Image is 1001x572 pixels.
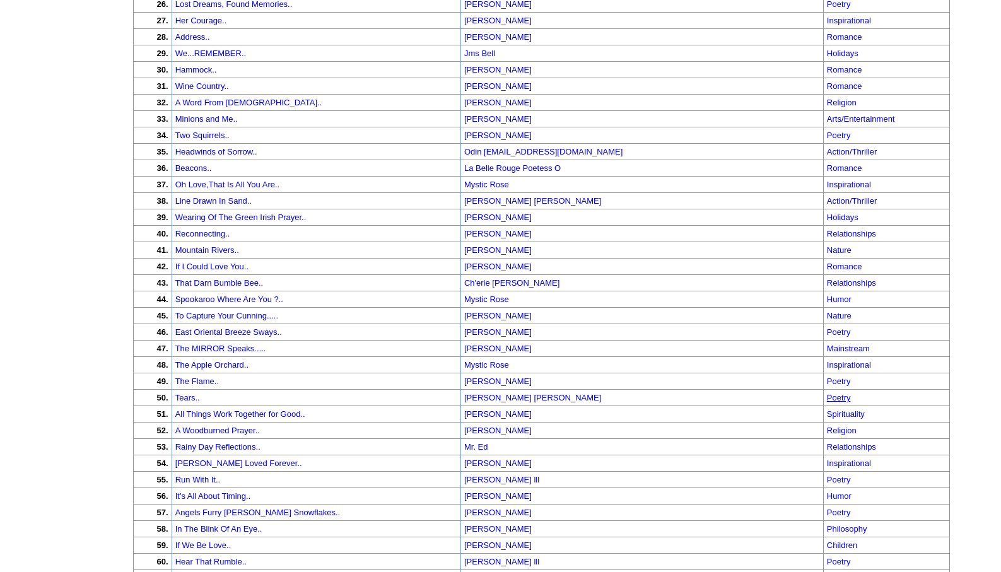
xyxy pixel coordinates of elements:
font: [PERSON_NAME] lll [464,557,539,566]
a: Reconnecting.. [175,229,230,238]
font: 37. [157,180,168,189]
font: Mystic Rose [464,360,509,370]
a: Action/Thriller [827,147,877,156]
a: [PERSON_NAME] [464,129,532,140]
a: Address.. [175,32,210,42]
a: [PERSON_NAME] [464,228,532,238]
font: [PERSON_NAME] [464,508,532,517]
a: [PERSON_NAME] lll [464,474,539,484]
font: 30. [157,65,168,74]
font: [PERSON_NAME] [464,229,532,238]
font: [PERSON_NAME] [464,458,532,468]
a: Oh Love,That Is All You Are.. [175,180,280,189]
font: [PERSON_NAME] [464,262,532,271]
a: Mountain Rivers.. [175,245,239,255]
font: 54. [157,458,168,468]
font: Mr. Ed [464,442,488,452]
a: Poetry [827,327,851,337]
a: Inspirational [827,360,871,370]
font: [PERSON_NAME] [464,376,532,386]
font: Ch'erie [PERSON_NAME] [464,278,559,288]
a: To Capture Your Cunning..... [175,311,278,320]
font: [PERSON_NAME] [464,98,532,107]
a: Romance [827,81,862,91]
a: Headwinds of Sorrow.. [175,147,257,156]
a: Religion [827,426,857,435]
font: 33. [157,114,168,124]
font: [PERSON_NAME] [464,245,532,255]
font: 58. [157,524,168,534]
a: Her Courage.. [175,16,227,25]
a: Spirituality [827,409,865,419]
font: [PERSON_NAME] [464,540,532,550]
font: 38. [157,196,168,206]
a: Hear That Rumble.. [175,557,247,566]
a: All Things Work Together for Good.. [175,409,305,419]
a: [PERSON_NAME] [464,375,532,386]
a: That Darn Bumble Bee.. [175,278,263,288]
font: [PERSON_NAME] [464,327,532,337]
font: 60. [157,557,168,566]
font: [PERSON_NAME] [464,426,532,435]
a: Romance [827,262,862,271]
font: Odin [EMAIL_ADDRESS][DOMAIN_NAME] [464,147,623,156]
a: [PERSON_NAME] [464,31,532,42]
font: [PERSON_NAME] lll [464,475,539,484]
font: 35. [157,147,168,156]
a: Tears.. [175,393,200,402]
a: [PERSON_NAME] [PERSON_NAME] [464,195,601,206]
font: [PERSON_NAME] [464,344,532,353]
font: [PERSON_NAME] [464,81,532,91]
font: 39. [157,213,168,222]
a: Philosophy [827,524,867,534]
font: [PERSON_NAME] [464,311,532,320]
font: 56. [157,491,168,501]
a: [PERSON_NAME] [464,113,532,124]
font: 52. [157,426,168,435]
a: Mr. Ed [464,441,488,452]
font: [PERSON_NAME] [464,131,532,140]
font: 57. [157,508,168,517]
a: Humor [827,491,852,501]
font: 32. [157,98,168,107]
a: Romance [827,65,862,74]
a: A Word From [DEMOGRAPHIC_DATA].. [175,98,322,107]
a: Rainy Day Reflections.. [175,442,260,452]
a: Hammock.. [175,65,217,74]
a: [PERSON_NAME] [464,523,532,534]
a: Poetry [827,557,851,566]
a: Nature [827,311,852,320]
a: [PERSON_NAME] [464,211,532,222]
a: Relationships [827,278,876,288]
a: Spookaroo Where Are You ?.. [175,295,283,304]
a: The Apple Orchard.. [175,360,249,370]
a: Poetry [827,475,851,484]
a: Beacons.. [175,163,212,173]
a: Poetry [827,508,851,517]
font: 49. [157,376,168,386]
a: Action/Thriller [827,196,877,206]
a: If I Could Love You.. [175,262,249,271]
a: In The Blink Of An Eye.. [175,524,262,534]
a: [PERSON_NAME] [464,424,532,435]
a: Wearing Of The Green Irish Prayer.. [175,213,307,222]
a: [PERSON_NAME] [464,96,532,107]
font: 27. [157,16,168,25]
font: 40. [157,229,168,238]
a: [PERSON_NAME] lll [464,556,539,566]
a: Ch'erie [PERSON_NAME] [464,277,559,288]
a: Humor [827,295,852,304]
a: [PERSON_NAME] [464,342,532,353]
a: Poetry [827,131,851,140]
font: 43. [157,278,168,288]
font: 48. [157,360,168,370]
font: 31. [157,81,168,91]
a: [PERSON_NAME] [464,326,532,337]
a: [PERSON_NAME] [464,408,532,419]
a: Arts/Entertainment [827,114,895,124]
a: Minions and Me.. [175,114,238,124]
font: 55. [157,475,168,484]
font: [PERSON_NAME] [464,491,532,501]
a: [PERSON_NAME] [464,490,532,501]
a: Run With It.. [175,475,221,484]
